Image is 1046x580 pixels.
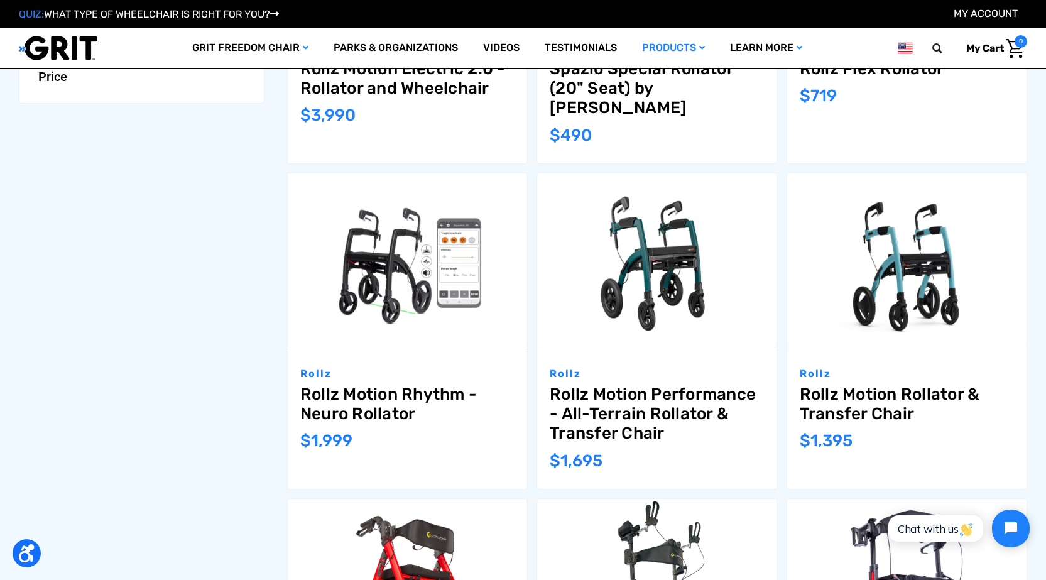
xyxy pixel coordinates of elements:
span: $1,395 [800,431,853,451]
a: Rollz Motion Rhythm - Neuro Rollator,$1,999.00 [300,385,515,424]
span: 0 [1015,35,1027,48]
p: Rollz [300,366,515,381]
a: Learn More [717,28,815,68]
a: Rollz Motion Rollator & Transfer Chair,$1,395.00 [787,173,1027,347]
a: Spazio Special Rollator (20" Seat) by Comodita,$490.00 [550,59,764,118]
a: Rollz Motion Rhythm - Neuro Rollator,$1,999.00 [288,173,527,347]
span: My Cart [966,42,1004,54]
a: Products [629,28,717,68]
a: Rollz Motion Rollator & Transfer Chair,$1,395.00 [800,385,1014,424]
img: Cart [1006,39,1024,58]
a: Rollz Motion Performance - All-Terrain Rollator & Transfer Chair,$1,695.00 [537,173,776,347]
a: Cart with 0 items [957,35,1027,62]
a: GRIT Freedom Chair [180,28,321,68]
span: QUIZ: [19,8,44,20]
input: Search [938,35,957,62]
span: $3,990 [300,106,356,125]
img: Rollz Motion Performance - All-Terrain Rollator & Transfer Chair [537,173,776,347]
button: Price [38,69,245,84]
span: Price [38,69,67,84]
span: $1,695 [550,451,602,471]
iframe: Tidio Chat [874,499,1040,558]
img: Rollz Motion Rhythm - Neuro Rollator [288,173,527,347]
p: Rollz [800,366,1014,381]
a: Rollz Motion Performance - All-Terrain Rollator & Transfer Chair,$1,695.00 [550,385,764,444]
span: $719 [800,86,837,106]
img: Rollz Motion Rollator & Transfer Chair [787,173,1027,347]
span: $1,999 [300,431,352,451]
span: $490 [550,126,592,145]
a: Parks & Organizations [321,28,471,68]
a: Videos [471,28,532,68]
img: GRIT All-Terrain Wheelchair and Mobility Equipment [19,35,97,61]
img: us.png [898,40,913,56]
a: Rollz Motion Electric 2.0 - Rollator and Wheelchair,$3,990.00 [300,59,515,98]
a: Account [954,8,1018,19]
p: Rollz [550,366,764,381]
a: Testimonials [532,28,629,68]
a: QUIZ:WHAT TYPE OF WHEELCHAIR IS RIGHT FOR YOU? [19,8,279,20]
